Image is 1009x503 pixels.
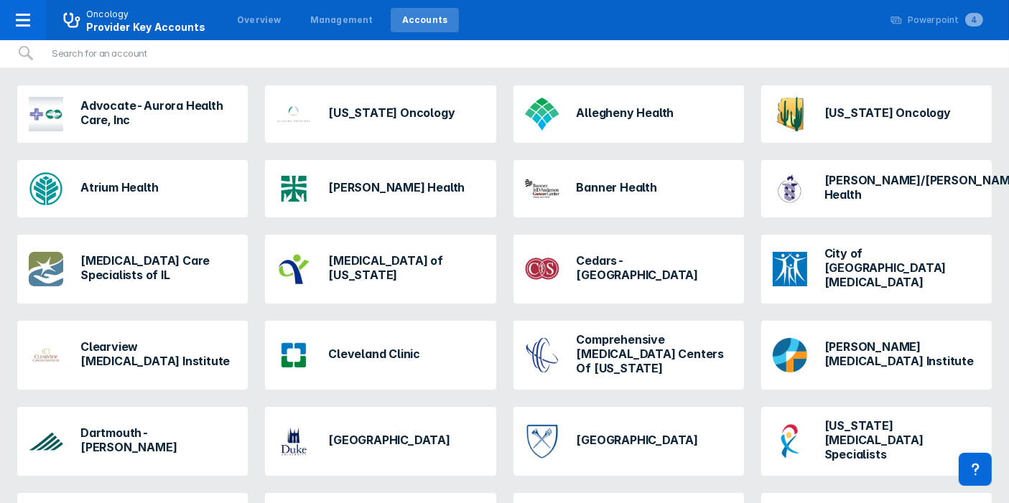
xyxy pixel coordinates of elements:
a: [US_STATE] Oncology [265,85,496,143]
h3: Advocate-Aurora Health Care, Inc [80,98,236,127]
a: Atrium Health [17,160,248,217]
a: [PERSON_NAME] Health [265,160,496,217]
h3: Cleveland Clinic [328,347,420,361]
h3: [PERSON_NAME] Health [328,180,465,194]
a: [MEDICAL_DATA] of [US_STATE] [265,235,496,304]
h3: Allegheny Health [577,105,674,120]
a: Cedars-[GEOGRAPHIC_DATA] [513,235,744,304]
img: cancer-care-specialist-il.png [29,252,63,286]
a: Overview [225,8,293,32]
a: [US_STATE] Oncology [761,85,992,143]
img: dartmouth-hitchcock.png [29,424,63,459]
img: banner-md-anderson.png [525,171,559,206]
h3: [PERSON_NAME] [MEDICAL_DATA] Institute [824,339,980,368]
div: Management [310,14,373,27]
a: [PERSON_NAME]/[PERSON_NAME] Health [761,160,992,217]
a: Management [299,8,385,32]
h3: [GEOGRAPHIC_DATA] [328,433,450,447]
h3: [MEDICAL_DATA] Care Specialists of IL [80,253,236,282]
h3: Cedars-[GEOGRAPHIC_DATA] [577,253,733,282]
a: Advocate-Aurora Health Care, Inc [17,85,248,143]
img: city-hope.png [773,252,807,286]
a: [GEOGRAPHIC_DATA] [265,407,496,476]
input: Search for an account [43,39,992,67]
a: Comprehensive [MEDICAL_DATA] Centers Of [US_STATE] [513,321,744,390]
a: [MEDICAL_DATA] Care Specialists of IL [17,235,248,304]
a: Allegheny Health [513,85,744,143]
h3: [US_STATE] [MEDICAL_DATA] Specialists [824,418,980,461]
h3: Atrium Health [80,180,158,194]
h3: Comprehensive [MEDICAL_DATA] Centers Of [US_STATE] [577,332,733,375]
img: clearview-cancer-institute.png [29,338,63,372]
img: az-oncology-associates.png [773,97,807,131]
h3: Dartmouth-[PERSON_NAME] [80,426,236,454]
img: atrium-health.png [29,171,63,206]
img: comprehensive-cancer-centers-of-nevada.png [525,338,559,372]
img: cedars-sinai-medical-center.png [525,252,559,286]
img: cancer-center-of-ks.png [276,252,311,286]
img: emory.png [525,424,559,459]
a: [PERSON_NAME] [MEDICAL_DATA] Institute [761,321,992,390]
a: Clearview [MEDICAL_DATA] Institute [17,321,248,390]
img: duke.png [276,424,311,459]
h3: [GEOGRAPHIC_DATA] [577,433,699,447]
a: [US_STATE] [MEDICAL_DATA] Specialists [761,407,992,476]
h3: [US_STATE] Oncology [824,105,951,120]
div: Powerpoint [908,14,983,27]
a: Accounts [391,8,460,32]
div: Overview [237,14,282,27]
a: Cleveland Clinic [265,321,496,390]
span: 4 [965,13,983,27]
img: florida-cancer-specialists.png [773,424,807,459]
div: Accounts [402,14,448,27]
h3: Banner Health [577,180,657,194]
img: cleveland-clinic.png [276,338,311,372]
img: avera-health.png [276,176,311,202]
h3: [MEDICAL_DATA] of [US_STATE] [328,253,484,282]
img: allegheny-general-hospital.png [525,97,559,131]
img: advocate-aurora.png [29,97,63,131]
img: alabama-oncology.png [276,97,311,131]
h3: [US_STATE] Oncology [328,105,455,120]
span: Provider Key Accounts [86,21,205,33]
h3: City of [GEOGRAPHIC_DATA][MEDICAL_DATA] [824,246,980,289]
a: Banner Health [513,160,744,217]
a: Dartmouth-[PERSON_NAME] [17,407,248,476]
img: beth-israel-deaconess.png [773,171,807,206]
h3: Clearview [MEDICAL_DATA] Institute [80,339,236,368]
div: Contact Support [959,453,992,486]
a: City of [GEOGRAPHIC_DATA][MEDICAL_DATA] [761,235,992,304]
p: Oncology [86,8,129,21]
img: dana-farber.png [773,338,807,372]
a: [GEOGRAPHIC_DATA] [513,407,744,476]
